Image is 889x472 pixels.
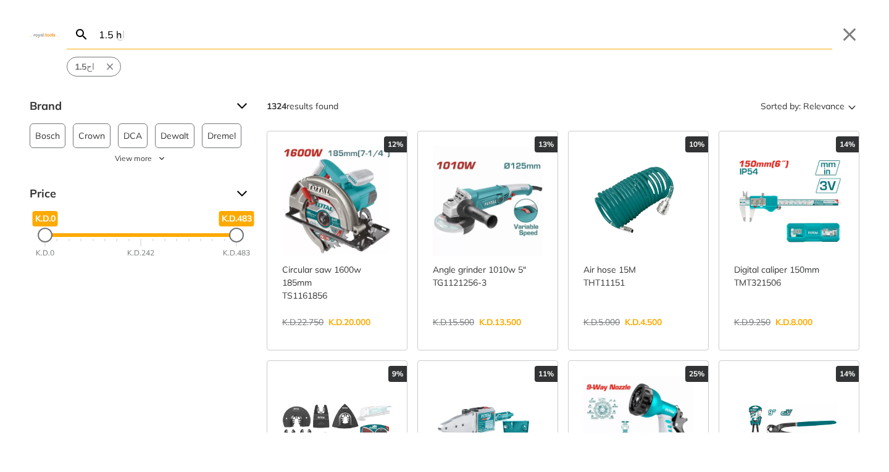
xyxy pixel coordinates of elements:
[115,153,152,164] span: View more
[388,366,407,382] div: 9%
[30,96,227,116] span: Brand
[207,124,236,147] span: Dremel
[102,57,120,76] button: Remove suggestion: 1.5 اح
[535,366,557,382] div: 11%
[836,136,859,152] div: 14%
[202,123,241,148] button: Dremel
[74,27,89,42] svg: Search
[78,124,105,147] span: Crown
[758,96,859,116] button: Sorted by:Relevance Sort
[229,228,244,242] div: Maximum Price
[155,123,194,148] button: Dewalt
[75,61,86,72] strong: 1.5
[123,124,142,147] span: DCA
[535,136,557,152] div: 13%
[30,123,65,148] button: Bosch
[803,96,845,116] span: Relevance
[30,31,59,37] img: Close
[840,25,859,44] button: Close
[384,136,407,152] div: 12%
[845,99,859,114] svg: Sort
[67,57,121,77] div: Suggestion: 1.5 اح
[685,366,708,382] div: 25%
[267,101,286,112] strong: 1324
[30,184,227,204] span: Price
[73,123,111,148] button: Crown
[30,153,252,164] button: View more
[104,61,115,72] svg: Remove suggestion: 1.5 اح
[685,136,708,152] div: 10%
[35,124,60,147] span: Bosch
[836,366,859,382] div: 14%
[75,60,94,73] span: اح
[36,247,54,259] div: K.D.0
[96,20,832,49] input: Search…
[127,247,154,259] div: K.D.242
[161,124,189,147] span: Dewalt
[223,247,250,259] div: K.D.483
[38,228,52,242] div: Minimum Price
[267,96,338,116] div: results found
[67,57,102,76] button: Select suggestion: 1.5 اح
[118,123,148,148] button: DCA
